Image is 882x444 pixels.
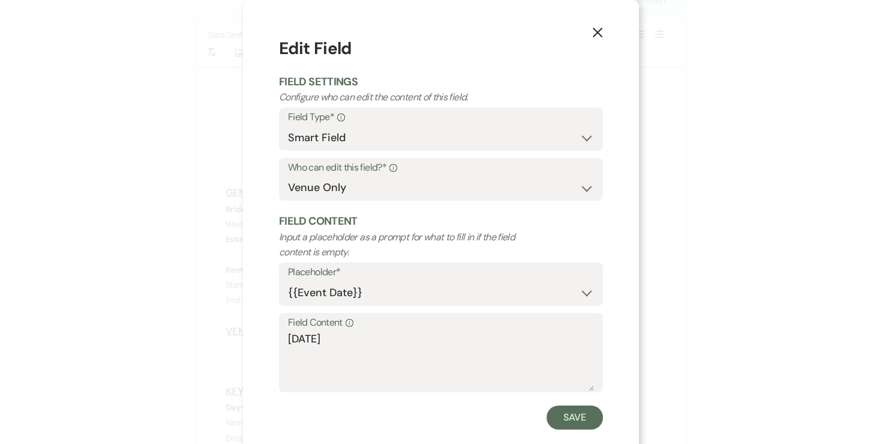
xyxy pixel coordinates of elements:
[279,36,603,61] h1: Edit Field
[288,314,594,332] label: Field Content
[279,90,538,105] p: Configure who can edit the content of this field.
[288,159,594,177] label: Who can edit this field?*
[288,331,594,391] textarea: [DATE]
[288,109,594,126] label: Field Type*
[279,230,538,260] p: Input a placeholder as a prompt for what to fill in if the field content is empty.
[288,264,594,281] label: Placeholder*
[547,406,603,430] button: Save
[279,214,603,229] h2: Field Content
[279,75,603,90] h2: Field Settings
